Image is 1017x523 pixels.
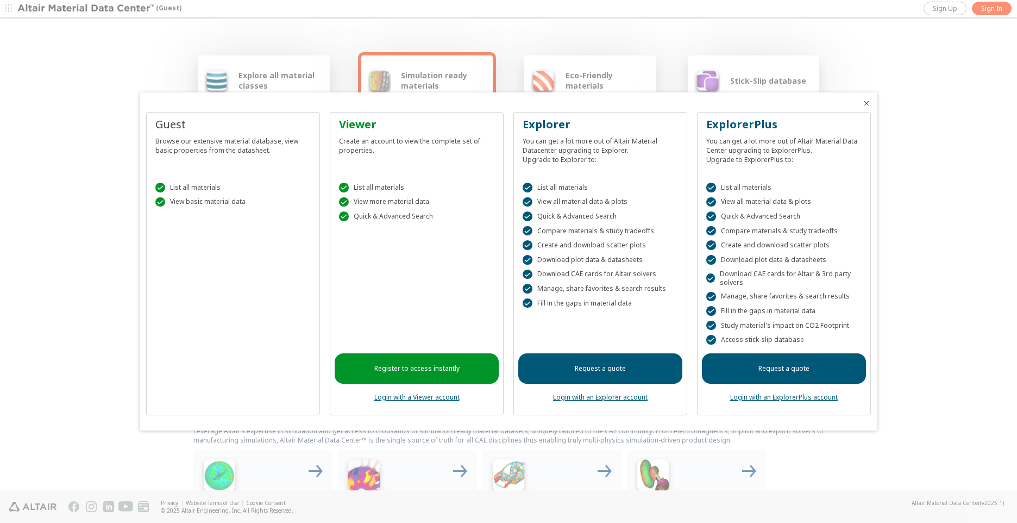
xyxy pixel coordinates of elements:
div:  [706,211,716,221]
div: Viewer [339,117,494,132]
div:  [706,306,716,316]
div: Access stick-slip database [706,335,862,345]
div: Quick & Advanced Search [523,211,678,221]
div: Create and download scatter plots [706,240,862,250]
div: Download plot data & datasheets [706,255,862,265]
div: Create and download scatter plots [523,240,678,250]
div: Browse our extensive material database, view basic properties from the datasheet. [155,132,311,155]
div: Compare materials & study tradeoffs [523,226,678,236]
div: Guest [155,117,311,132]
div:  [706,321,716,331]
div:  [339,197,349,207]
a: Login with a Viewer account [374,393,460,402]
div: List all materials [523,183,678,192]
div:  [523,226,532,236]
div: Study material's impact on CO2 Footprint [706,321,862,331]
div: View all material data & plots [523,197,678,207]
div: Quick & Advanced Search [706,211,862,221]
div: Download CAE cards for Altair & 3rd party solvers [706,270,862,287]
a: Login with an ExplorerPlus account [730,393,838,402]
a: Request a quote [518,353,682,384]
div:  [155,183,165,192]
div: You can get a lot more out of Altair Material Data Center upgrading to ExplorerPlus. Upgrade to E... [706,132,862,164]
div: List all materials [339,183,494,192]
div:  [523,183,532,192]
div:  [523,270,532,279]
div: View basic material data [155,197,311,207]
div: ExplorerPlus [706,117,862,132]
div:  [523,211,532,221]
div: Manage, share favorites & search results [523,284,678,294]
div: Manage, share favorites & search results [706,292,862,302]
div:  [155,197,165,207]
div: View all material data & plots [706,197,862,207]
div:  [706,197,716,207]
div: Explorer [523,117,678,132]
div:  [523,197,532,207]
div: Fill in the gaps in material data [523,298,678,308]
div:  [706,255,716,265]
div:  [523,298,532,308]
div: Compare materials & study tradeoffs [706,226,862,236]
div:  [706,240,716,250]
a: Login with an Explorer account [553,393,648,402]
div: List all materials [706,183,862,192]
div:  [706,183,716,192]
div: View more material data [339,197,494,207]
a: Register to access instantly [335,353,499,384]
div: List all materials [155,183,311,192]
div:  [706,273,715,283]
div:  [339,183,349,192]
div: Download plot data & datasheets [523,255,678,265]
div:  [706,226,716,236]
button: Close [862,99,871,108]
div: Create an account to view the complete set of properties. [339,132,494,155]
div:  [706,335,716,345]
a: Request a quote [702,353,866,384]
div:  [523,284,532,294]
div: You can get a lot more out of Altair Material Datacenter upgrading to Explorer. Upgrade to Explor... [523,132,678,164]
div:  [523,255,532,265]
div:  [706,292,716,302]
div: Fill in the gaps in material data [706,306,862,316]
div: Quick & Advanced Search [339,211,494,221]
div:  [523,240,532,250]
div: Download CAE cards for Altair solvers [523,270,678,279]
div:  [339,211,349,221]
